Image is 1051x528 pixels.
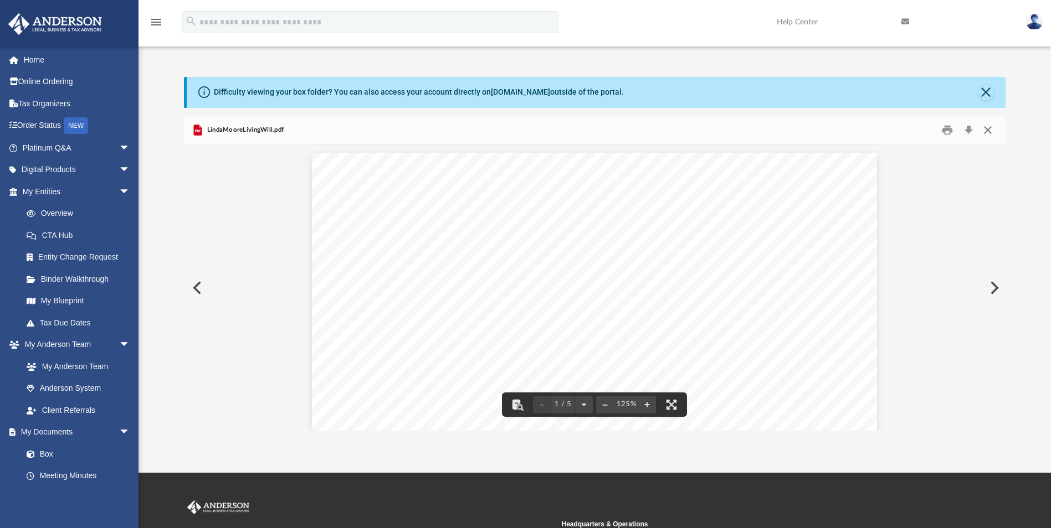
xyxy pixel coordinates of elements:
a: Order StatusNEW [8,115,147,137]
button: 1 / 5 [551,392,575,417]
a: Binder Walkthrough [16,268,147,290]
a: Anderson System [16,377,141,400]
span: arrow_drop_down [119,421,141,444]
a: CTA Hub [16,224,147,246]
button: Print [936,121,958,138]
a: Forms Library [16,486,136,509]
a: Home [8,49,147,71]
a: [DOMAIN_NAME] [491,87,550,96]
button: Toggle findbar [505,392,530,417]
div: Current zoom level [614,401,638,408]
button: Zoom out [596,392,614,417]
a: Box [16,443,136,465]
button: Next File [981,272,1006,303]
button: Close [978,85,994,100]
span: arrow_drop_down [119,180,141,203]
a: My Anderson Team [16,355,136,377]
i: menu [150,15,163,29]
a: menu [150,21,163,29]
button: Enter fullscreen [659,392,684,417]
div: Preview [184,116,1005,431]
div: File preview [184,144,1005,430]
a: Meeting Minutes [16,465,141,487]
a: Digital Productsarrow_drop_down [8,159,147,181]
a: Entity Change Request [16,246,147,268]
a: Tax Organizers [8,92,147,115]
button: Zoom in [638,392,656,417]
img: Anderson Advisors Platinum Portal [185,500,252,515]
a: Tax Due Dates [16,312,147,334]
div: NEW [64,117,88,134]
div: Difficulty viewing your box folder? You can also access your account directly on outside of the p... [214,86,624,98]
a: My Anderson Teamarrow_drop_down [8,334,141,356]
img: User Pic [1026,14,1043,30]
span: arrow_drop_down [119,137,141,159]
button: Next page [575,392,593,417]
i: search [185,15,197,27]
button: Close [978,121,998,138]
button: Previous File [184,272,208,303]
a: My Blueprint [16,290,141,312]
img: Anderson Advisors Platinum Portal [5,13,105,35]
a: Platinum Q&Aarrow_drop_down [8,137,147,159]
a: Overview [16,203,147,225]
a: Online Ordering [8,71,147,93]
a: Client Referrals [16,399,141,421]
a: My Entitiesarrow_drop_down [8,180,147,203]
div: Document Viewer [184,144,1005,430]
span: 1 / 5 [551,401,575,408]
a: My Documentsarrow_drop_down [8,421,141,443]
span: LindaMooreLivingWill.pdf [204,125,284,135]
button: Download [958,121,978,138]
span: arrow_drop_down [119,159,141,182]
span: arrow_drop_down [119,334,141,356]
